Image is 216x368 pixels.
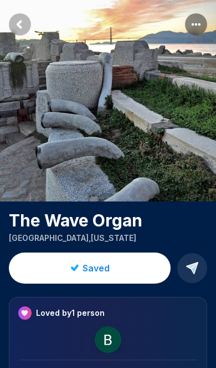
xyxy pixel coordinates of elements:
[185,13,207,36] button: More options
[9,210,207,230] h1: The Wave Organ
[95,326,121,353] img: Brendan Delumpa
[9,13,31,36] button: Return to previous page
[9,233,207,244] p: [GEOGRAPHIC_DATA] , [US_STATE]
[83,261,110,275] span: Saved
[36,307,105,319] h3: Loved by 1 person
[9,253,171,284] button: Saved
